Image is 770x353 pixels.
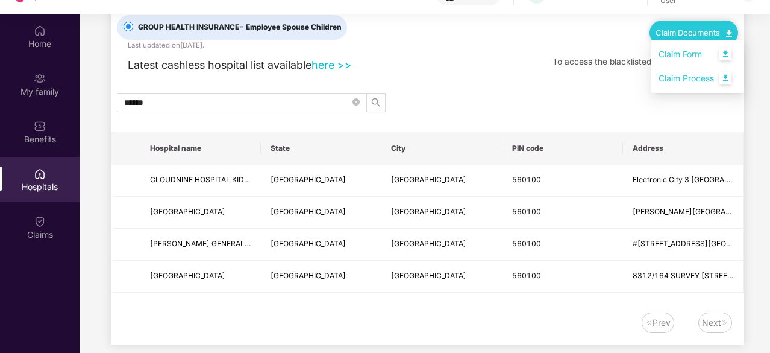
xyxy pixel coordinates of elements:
span: To access the blacklisted hospitals [552,57,688,66]
img: svg+xml;base64,PHN2ZyBpZD0iSG9tZSIgeG1sbnM9Imh0dHA6Ly93d3cudzMub3JnLzIwMDAvc3ZnIiB3aWR0aD0iMjAiIG... [34,25,46,37]
span: CLOUDNINE HOSPITAL KIDS CLINIC INDIA PVT LTD [150,175,328,184]
span: 560100 [512,271,541,280]
span: [PERSON_NAME] GENERAL AND MATERNITY HOSPITAL [150,239,343,248]
span: Latest cashless hospital list available [128,59,311,71]
td: Kauvery Hospital [140,197,261,229]
span: [GEOGRAPHIC_DATA] [391,271,466,280]
a: Claim Process [659,65,737,91]
span: close-circle [352,97,360,108]
td: Karnataka [261,197,381,229]
td: CLOUDNINE HOSPITAL KIDS CLINIC INDIA PVT LTD [140,165,261,197]
a: Claim Form [659,41,737,67]
img: svg+xml;base64,PHN2ZyB4bWxucz0iaHR0cDovL3d3dy53My5vcmcvMjAwMC9zdmciIHdpZHRoPSIxMC40IiBoZWlnaHQ9Ij... [726,30,732,37]
span: Hospital name [150,144,251,153]
img: svg+xml;base64,PHN2ZyBpZD0iSG9zcGl0YWxzIiB4bWxucz0iaHR0cDovL3d3dy53My5vcmcvMjAwMC9zdmciIHdpZHRoPS... [34,168,46,180]
td: Karnataka [261,165,381,197]
td: Karnataka [261,261,381,293]
img: svg+xml;base64,PHN2ZyBpZD0iQ2xhaW0iIHhtbG5zPSJodHRwOi8vd3d3LnczLm9yZy8yMDAwL3N2ZyIgd2lkdGg9IjIwIi... [34,215,46,227]
span: 560100 [512,175,541,184]
a: here >> [311,59,352,71]
td: MOTHERHOOD HOSPITAL [140,261,261,293]
span: [GEOGRAPHIC_DATA] [271,175,346,184]
span: - Employee Spouse Children [239,22,342,31]
img: svg+xml;base64,PHN2ZyB4bWxucz0iaHR0cDovL3d3dy53My5vcmcvMjAwMC9zdmciIHdpZHRoPSIxNiIgaGVpZ2h0PSIxNi... [645,319,653,326]
td: Electronic City 3 Doddathoguru Village , Phase 1 Neeladri Road Opp Puma Showroom [623,165,743,197]
span: 560100 [512,239,541,248]
th: City [381,132,502,165]
td: SRI VINAYAKA GENERAL AND MATERNITY HOSPITAL [140,229,261,261]
span: [GEOGRAPHIC_DATA] [271,207,346,216]
th: Address [623,132,743,165]
td: Ramkrishna Hospital Complex, 92/1 B Konappana Agrahara [623,197,743,229]
span: [GEOGRAPHIC_DATA] [150,207,225,216]
button: search [366,93,386,112]
span: [GEOGRAPHIC_DATA] [271,271,346,280]
td: #961 1st Cross Hosur Main Road, Near Goverment Hospital C K Nagar E City Post [623,229,743,261]
img: svg+xml;base64,PHN2ZyB4bWxucz0iaHR0cDovL3d3dy53My5vcmcvMjAwMC9zdmciIHdpZHRoPSIxNiIgaGVpZ2h0PSIxNi... [721,319,728,326]
span: search [367,98,385,107]
a: Claim Documents [656,28,732,37]
td: Bangalore [381,197,502,229]
td: Bangalore [381,261,502,293]
div: Last updated on [DATE] . [128,40,204,51]
td: 8312/164 SURVEY 164 NEELADRI NAGAR, ELECTRONICS CITY PHASE 1 ELECTRONIC CITY [623,261,743,293]
span: [GEOGRAPHIC_DATA] [391,239,466,248]
span: [GEOGRAPHIC_DATA] [391,175,466,184]
th: PIN code [502,132,623,165]
span: close-circle [352,98,360,106]
span: GROUP HEALTH INSURANCE [133,22,346,33]
div: Prev [653,316,671,329]
span: [GEOGRAPHIC_DATA] [150,271,225,280]
td: Bangalore [381,165,502,197]
td: Bangalore [381,229,502,261]
th: Hospital name [140,132,261,165]
th: State [261,132,381,165]
img: svg+xml;base64,PHN2ZyB3aWR0aD0iMjAiIGhlaWdodD0iMjAiIHZpZXdCb3g9IjAgMCAyMCAyMCIgZmlsbD0ibm9uZSIgeG... [34,72,46,84]
div: Next [702,316,721,329]
span: [GEOGRAPHIC_DATA] [391,207,466,216]
img: svg+xml;base64,PHN2ZyBpZD0iQmVuZWZpdHMiIHhtbG5zPSJodHRwOi8vd3d3LnczLm9yZy8yMDAwL3N2ZyIgd2lkdGg9Ij... [34,120,46,132]
span: [GEOGRAPHIC_DATA] [271,239,346,248]
span: Address [633,144,734,153]
td: Karnataka [261,229,381,261]
span: 560100 [512,207,541,216]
